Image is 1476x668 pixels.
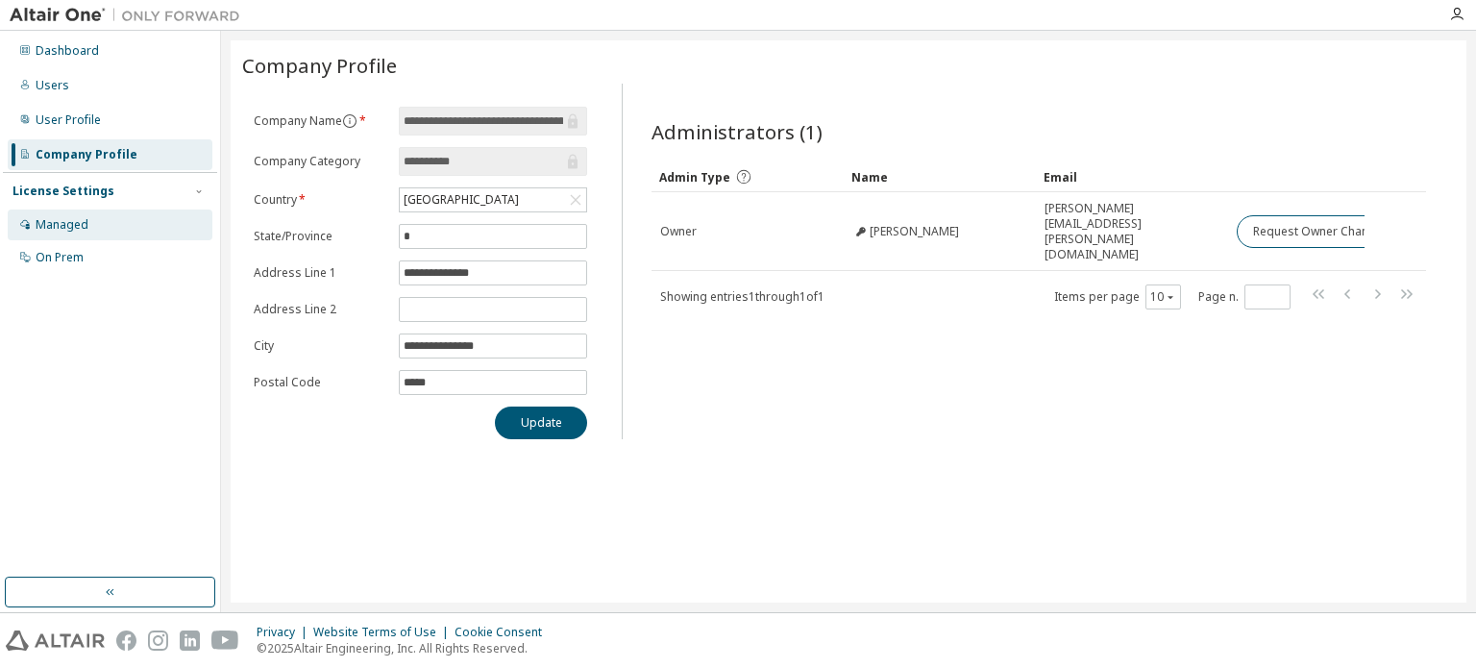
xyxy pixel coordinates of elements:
span: Owner [660,224,697,239]
span: [PERSON_NAME][EMAIL_ADDRESS][PERSON_NAME][DOMAIN_NAME] [1045,201,1219,262]
div: On Prem [36,250,84,265]
button: Update [495,407,587,439]
img: youtube.svg [211,631,239,651]
div: [GEOGRAPHIC_DATA] [401,189,522,210]
span: Admin Type [659,169,730,186]
div: Dashboard [36,43,99,59]
span: Showing entries 1 through 1 of 1 [660,288,824,305]
button: information [342,113,357,129]
label: State/Province [254,229,387,244]
span: Items per page [1054,285,1181,309]
label: Country [254,192,387,208]
img: Altair One [10,6,250,25]
div: [GEOGRAPHIC_DATA] [400,188,586,211]
div: User Profile [36,112,101,128]
span: Company Profile [242,52,397,79]
span: Page n. [1198,285,1291,309]
div: Email [1044,161,1220,192]
div: Privacy [257,625,313,640]
img: linkedin.svg [180,631,200,651]
div: Name [851,161,1028,192]
div: Managed [36,217,88,233]
label: City [254,338,387,354]
label: Company Name [254,113,387,129]
label: Postal Code [254,375,387,390]
div: Website Terms of Use [313,625,455,640]
p: © 2025 Altair Engineering, Inc. All Rights Reserved. [257,640,553,656]
div: Company Profile [36,147,137,162]
label: Address Line 1 [254,265,387,281]
img: instagram.svg [148,631,168,651]
label: Address Line 2 [254,302,387,317]
span: Administrators (1) [652,118,823,145]
div: License Settings [12,184,114,199]
img: facebook.svg [116,631,136,651]
div: Cookie Consent [455,625,553,640]
div: Users [36,78,69,93]
button: Request Owner Change [1237,215,1399,248]
label: Company Category [254,154,387,169]
button: 10 [1150,289,1176,305]
img: altair_logo.svg [6,631,105,651]
span: [PERSON_NAME] [870,224,959,239]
